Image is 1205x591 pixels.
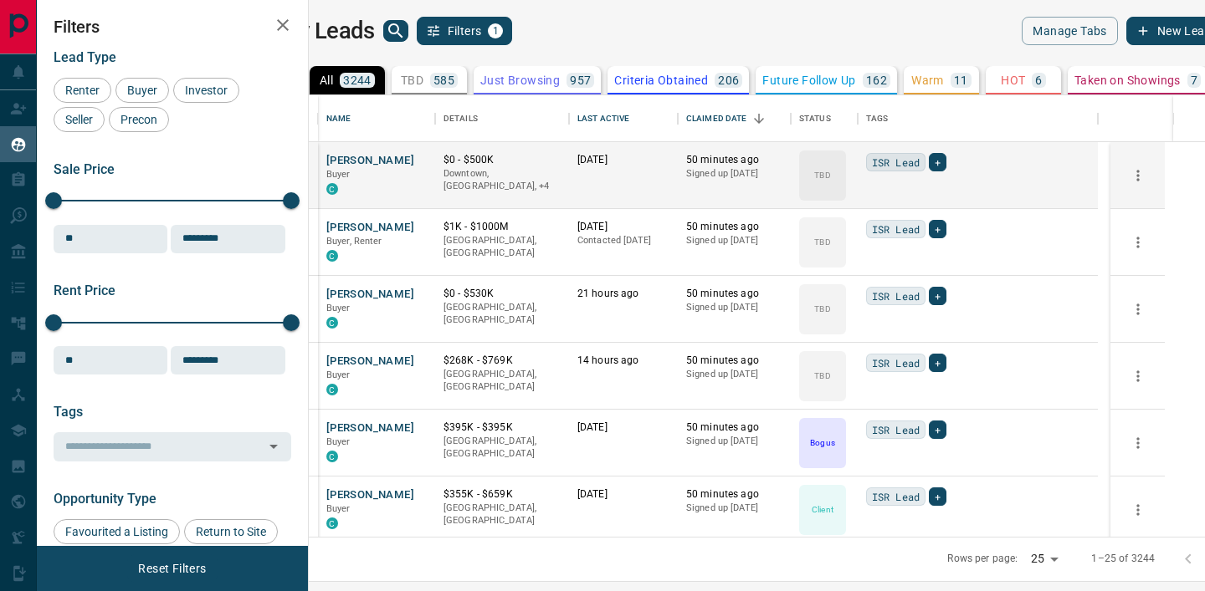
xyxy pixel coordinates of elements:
span: Renter [59,84,105,97]
button: [PERSON_NAME] [326,220,414,236]
div: Investor [173,78,239,103]
span: + [935,288,941,304]
p: $395K - $395K [444,420,561,435]
span: + [935,488,941,505]
p: Signed up [DATE] [686,502,782,515]
div: Details [444,95,478,142]
div: + [929,220,946,238]
span: ISR Lead [872,488,920,505]
h2: Filters [54,17,291,37]
p: TBD [814,236,830,248]
button: Sort [747,107,771,130]
p: Criteria Obtained [614,74,708,86]
button: [PERSON_NAME] [326,354,414,369]
p: TBD [814,169,830,181]
div: Seller [54,107,105,132]
span: 1 [490,25,501,37]
span: Rent Price [54,283,115,298]
div: Buyer [115,78,169,103]
p: TBD [814,369,830,382]
p: Signed up [DATE] [686,234,782,247]
p: Signed up [DATE] [686,301,782,314]
button: [PERSON_NAME] [326,420,414,436]
div: Return to Site [184,519,278,544]
p: [GEOGRAPHIC_DATA], [GEOGRAPHIC_DATA] [444,301,561,327]
p: [DATE] [577,153,669,167]
p: Future Follow Up [762,74,855,86]
p: [GEOGRAPHIC_DATA], [GEOGRAPHIC_DATA] [444,368,561,394]
p: $0 - $530K [444,287,561,301]
p: 11 [954,74,968,86]
div: + [929,354,946,372]
button: Manage Tabs [1022,17,1117,45]
div: + [929,287,946,305]
p: 957 [570,74,591,86]
button: Reset Filters [127,554,217,583]
span: ISR Lead [872,288,920,304]
div: + [929,487,946,506]
button: more [1126,431,1151,456]
p: TBD [814,303,830,315]
p: 3244 [343,74,372,86]
span: Opportunity Type [54,491,156,507]
p: 14 hours ago [577,354,669,368]
p: 162 [866,74,887,86]
div: condos.ca [326,317,338,329]
span: Precon [115,113,163,126]
span: Buyer, Renter [326,236,382,247]
div: + [929,153,946,171]
p: [DATE] [577,220,669,234]
p: 585 [433,74,454,86]
p: Signed up [DATE] [686,167,782,181]
button: search button [383,20,408,42]
p: All [320,74,333,86]
span: Buyer [326,436,351,447]
p: HOT [1001,74,1025,86]
p: Signed up [DATE] [686,368,782,381]
div: 25 [1024,547,1064,571]
div: Details [435,95,569,142]
span: Buyer [326,503,351,514]
p: TBD [401,74,423,86]
span: + [935,354,941,371]
p: Bogus [810,436,834,449]
div: condos.ca [326,517,338,529]
span: Tags [54,404,83,420]
p: $268K - $769K [444,354,561,368]
button: [PERSON_NAME] [326,487,414,503]
div: Claimed Date [686,95,747,142]
div: Status [799,95,831,142]
button: more [1126,297,1151,322]
div: Tags [858,95,1098,142]
p: 6 [1035,74,1042,86]
p: $0 - $500K [444,153,561,167]
div: Favourited a Listing [54,519,180,544]
p: Contacted [DATE] [577,234,669,247]
p: 50 minutes ago [686,487,782,502]
p: [GEOGRAPHIC_DATA], [GEOGRAPHIC_DATA] [444,435,561,461]
div: Renter [54,78,111,103]
p: [DATE] [577,487,669,502]
span: Buyer [326,169,351,180]
span: Buyer [326,303,351,313]
p: Taken on Showings [1074,74,1181,86]
button: more [1126,497,1151,522]
span: Lead Type [54,49,116,65]
p: [GEOGRAPHIC_DATA], [GEOGRAPHIC_DATA] [444,234,561,260]
div: Name [326,95,351,142]
div: Status [791,95,858,142]
span: ISR Lead [872,221,920,237]
p: Signed up [DATE] [686,435,782,448]
p: $355K - $659K [444,487,561,502]
p: Rows per page: [947,552,1018,566]
p: 21 hours ago [577,287,669,301]
div: condos.ca [326,183,338,195]
span: + [935,154,941,171]
p: 50 minutes ago [686,287,782,301]
span: Buyer [121,84,163,97]
div: Last Active [569,95,678,142]
span: Buyer [326,369,351,380]
span: ISR Lead [872,421,920,438]
p: 7 [1191,74,1197,86]
p: 50 minutes ago [686,420,782,435]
